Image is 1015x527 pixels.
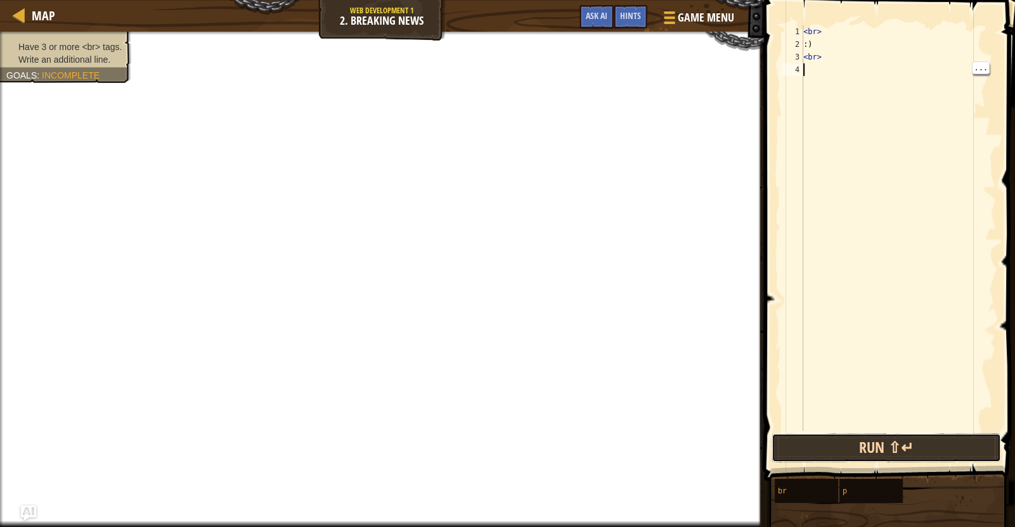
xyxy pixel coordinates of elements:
span: Map [32,7,55,24]
div: 1 [782,25,803,38]
span: Incomplete [42,70,100,80]
span: ... [973,62,989,73]
div: 3 [782,51,803,63]
div: 2 [782,38,803,51]
button: Game Menu [654,5,742,35]
span: Goals [6,70,37,80]
span: : [37,70,42,80]
button: Ask AI [21,505,36,521]
li: Write an additional line. [6,53,122,66]
span: Game Menu [678,10,734,26]
span: Ask AI [586,10,607,22]
span: Hints [620,10,641,22]
span: p [843,487,847,496]
span: Write an additional line. [18,54,110,65]
button: Ask AI [579,5,614,29]
button: Run ⇧↵ [772,433,1000,462]
div: 4 [782,63,803,76]
a: Map [25,7,55,24]
span: br [778,487,787,496]
span: Have 3 or more <br> tags. [18,42,122,52]
li: Have 3 or more <br> tags. [6,41,122,53]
